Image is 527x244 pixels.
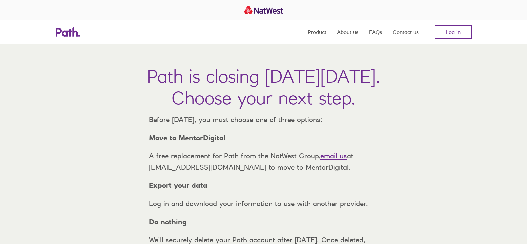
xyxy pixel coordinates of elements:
[369,20,382,44] a: FAQs
[435,25,472,39] a: Log in
[149,134,226,142] strong: Move to MentorDigital
[308,20,326,44] a: Product
[144,114,384,125] p: Before [DATE], you must choose one of three options:
[393,20,419,44] a: Contact us
[147,65,380,109] h1: Path is closing [DATE][DATE]. Choose your next step.
[320,152,347,160] a: email us
[337,20,358,44] a: About us
[144,198,384,209] p: Log in and download your information to use with another provider.
[149,181,207,189] strong: Export your data
[144,150,384,173] p: A free replacement for Path from the NatWest Group, at [EMAIL_ADDRESS][DOMAIN_NAME] to move to Me...
[149,218,187,226] strong: Do nothing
